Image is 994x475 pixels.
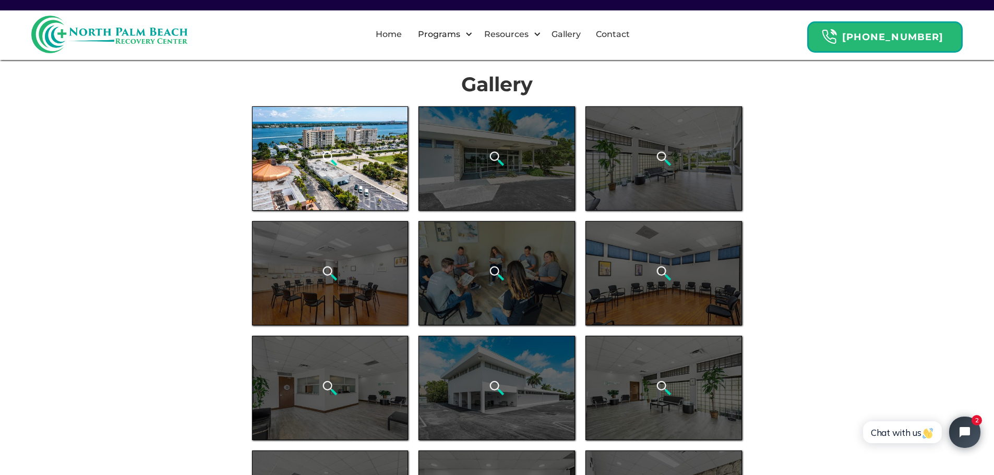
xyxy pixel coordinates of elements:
[585,106,742,211] a: open lightbox
[545,18,587,51] a: Gallery
[842,31,943,43] strong: [PHONE_NUMBER]
[585,336,742,440] a: open lightbox
[475,18,544,51] div: Resources
[409,18,475,51] div: Programs
[252,336,409,440] a: open lightbox
[418,221,575,325] a: open lightbox
[852,408,989,457] iframe: Tidio Chat
[482,28,531,41] div: Resources
[415,28,463,41] div: Programs
[252,106,409,211] a: open lightbox
[585,221,742,325] a: open lightbox
[369,18,408,51] a: Home
[418,106,575,211] a: open lightbox
[418,336,575,440] a: open lightbox
[807,16,963,53] a: Header Calendar Icons[PHONE_NUMBER]
[821,29,837,45] img: Header Calendar Icons
[252,221,409,325] a: open lightbox
[252,73,742,96] h1: Gallery
[590,18,636,51] a: Contact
